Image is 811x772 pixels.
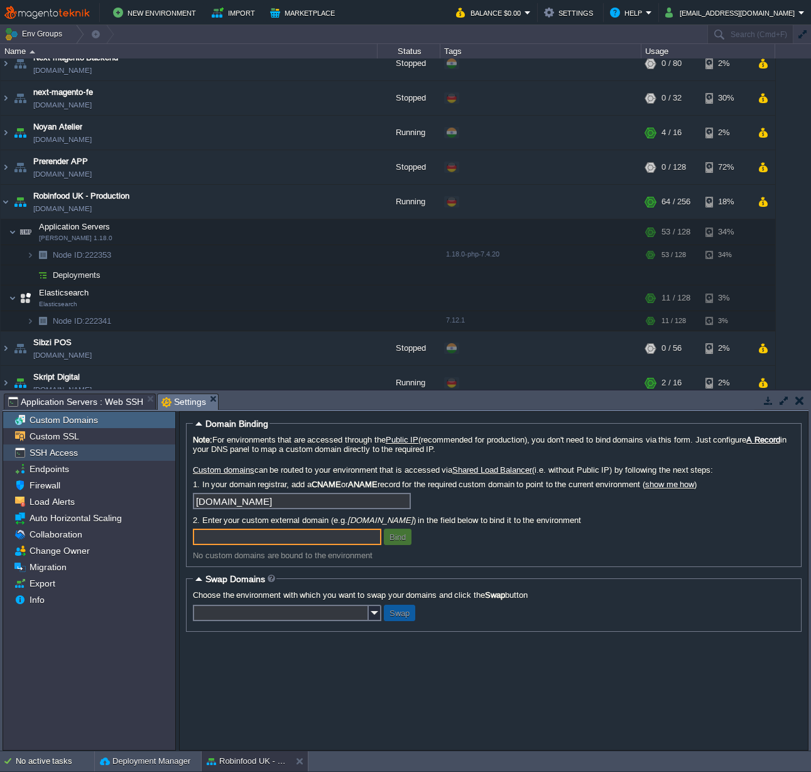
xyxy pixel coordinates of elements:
[378,185,440,219] div: Running
[27,480,62,491] span: Firewall
[378,44,440,58] div: Status
[746,435,780,444] u: A Record
[348,480,378,489] b: ANAME
[705,185,746,219] div: 18%
[378,150,440,184] div: Stopped
[11,185,29,219] img: AMDAwAAAACH5BAEAAAAALAAAAAABAAEAAAICRAEAOw==
[39,234,112,242] span: [PERSON_NAME] 1.18.0
[34,311,52,331] img: AMDAwAAAACH5BAEAAAAALAAAAAABAAEAAAICRAEAOw==
[33,371,80,383] a: Skript Digital
[661,150,686,184] div: 0 / 128
[661,331,682,365] div: 0 / 56
[4,25,67,43] button: Env Groups
[38,287,90,298] span: Elasticsearch
[11,116,29,150] img: AMDAwAAAACH5BAEAAAAALAAAAAABAAEAAAICRAEAOw==
[544,5,597,20] button: Settings
[661,81,682,115] div: 0 / 32
[27,431,81,442] a: Custom SSL
[27,463,71,475] a: Endpoints
[378,366,440,400] div: Running
[378,116,440,150] div: Running
[193,551,795,560] div: No custom domains are bound to the environment
[11,47,29,80] img: AMDAwAAAACH5BAEAAAAALAAAAAABAAEAAAICRAEAOw==
[33,349,92,361] a: [DOMAIN_NAME]
[33,155,88,168] span: Prerender APP
[212,5,259,20] button: Import
[378,81,440,115] div: Stopped
[52,250,113,260] a: Node ID:222353
[193,435,212,444] b: Note:
[27,414,100,426] a: Custom Domains
[52,316,113,326] a: Node ID:222341
[1,81,11,115] img: AMDAwAAAACH5BAEAAAAALAAAAAABAAEAAAICRAEAOw==
[193,480,795,489] label: 1. In your domain registrar, add a or record for the required custom domain to point to the curre...
[705,150,746,184] div: 72%
[645,480,694,489] a: show me how
[386,531,410,543] button: Bind
[27,512,124,524] a: Auto Horizontal Scaling
[33,86,93,99] span: next-magento-fe
[705,311,746,331] div: 3%
[27,447,80,458] a: SSH Access
[27,594,46,605] a: Info
[705,219,746,245] div: 34%
[446,316,465,324] span: 7.12.1
[705,81,746,115] div: 30%
[270,5,339,20] button: Marketplace
[661,311,686,331] div: 11 / 128
[386,607,413,619] button: Swap
[53,250,85,260] span: Node ID:
[642,44,775,58] div: Usage
[26,265,34,285] img: AMDAwAAAACH5BAEAAAAALAAAAAABAAEAAAICRAEAOw==
[11,331,29,365] img: AMDAwAAAACH5BAEAAAAALAAAAAABAAEAAAICRAEAOw==
[456,5,525,20] button: Balance $0.00
[8,394,143,409] span: Application Servers : Web SSH
[193,465,254,475] a: Custom domains
[205,574,265,584] span: Swap Domains
[17,285,35,311] img: AMDAwAAAACH5BAEAAAAALAAAAAABAAEAAAICRAEAOw==
[1,47,11,80] img: AMDAwAAAACH5BAEAAAAALAAAAAABAAEAAAICRAEAOw==
[378,47,440,80] div: Stopped
[27,578,57,589] a: Export
[33,383,92,396] a: [DOMAIN_NAME]
[705,116,746,150] div: 2%
[9,285,16,311] img: AMDAwAAAACH5BAEAAAAALAAAAAABAAEAAAICRAEAOw==
[9,219,16,245] img: AMDAwAAAACH5BAEAAAAALAAAAAABAAEAAAICRAEAOw==
[1,44,377,58] div: Name
[53,316,85,326] span: Node ID:
[665,5,798,20] button: [EMAIL_ADDRESS][DOMAIN_NAME]
[26,245,34,265] img: AMDAwAAAACH5BAEAAAAALAAAAAABAAEAAAICRAEAOw==
[33,190,129,202] span: Robinfood UK - Production
[52,270,102,280] a: Deployments
[27,529,84,540] span: Collaboration
[446,250,499,258] span: 1.18.0-php-7.4.20
[452,465,532,475] a: Shared Load Balancer
[661,285,690,311] div: 11 / 128
[34,245,52,265] img: AMDAwAAAACH5BAEAAAAALAAAAAABAAEAAAICRAEAOw==
[27,545,92,556] a: Change Owner
[33,133,92,146] a: [DOMAIN_NAME]
[33,121,82,133] span: Noyan Atelier
[27,561,68,573] a: Migration
[33,336,72,349] span: Sibzi POS
[193,435,795,454] label: For environments that are accessed through the (recommended for production), you don't need to bi...
[485,590,505,600] b: Swap
[661,185,690,219] div: 64 / 256
[205,419,268,429] span: Domain Binding
[17,219,35,245] img: AMDAwAAAACH5BAEAAAAALAAAAAABAAEAAAICRAEAOw==
[661,116,682,150] div: 4 / 16
[52,250,113,260] span: 222353
[1,150,11,184] img: AMDAwAAAACH5BAEAAAAALAAAAAABAAEAAAICRAEAOw==
[100,755,190,768] button: Deployment Manager
[312,480,341,489] b: CNAME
